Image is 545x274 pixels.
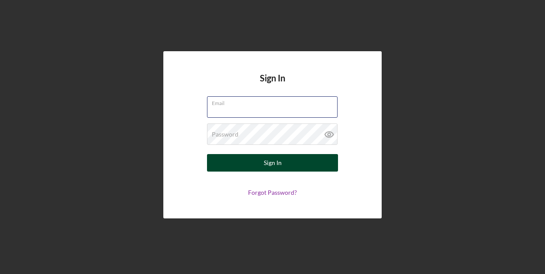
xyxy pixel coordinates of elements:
div: Sign In [264,154,282,172]
a: Forgot Password? [248,189,297,196]
label: Password [212,131,238,138]
button: Sign In [207,154,338,172]
label: Email [212,97,338,106]
h4: Sign In [260,73,285,96]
